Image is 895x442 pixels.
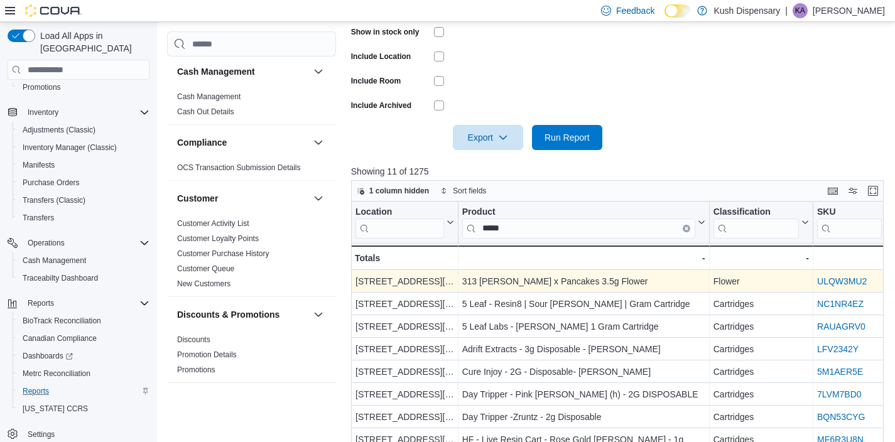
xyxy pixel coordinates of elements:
[18,175,85,190] a: Purchase Orders
[13,78,155,96] button: Promotions
[177,264,234,274] span: Customer Queue
[18,384,54,399] a: Reports
[177,219,249,228] a: Customer Activity List
[311,135,326,150] button: Compliance
[355,251,454,266] div: Totals
[177,234,259,244] span: Customer Loyalty Points
[355,342,454,357] div: [STREET_ADDRESS][PERSON_NAME]
[355,207,444,239] div: Location
[18,158,149,173] span: Manifests
[177,249,269,259] span: Customer Purchase History
[177,308,279,321] h3: Discounts & Promotions
[713,207,799,239] div: Classification
[355,296,454,311] div: [STREET_ADDRESS][PERSON_NAME]
[23,178,80,188] span: Purchase Orders
[13,382,155,400] button: Reports
[351,27,420,37] label: Show in stock only
[18,271,149,286] span: Traceabilty Dashboard
[865,183,881,198] button: Enter fullscreen
[817,207,882,218] div: SKU
[18,158,60,173] a: Manifests
[177,92,241,101] a: Cash Management
[35,30,149,55] span: Load All Apps in [GEOGRAPHIC_DATA]
[817,389,862,399] a: 7LVM7BD0
[28,429,55,439] span: Settings
[813,3,885,18] p: [PERSON_NAME]
[23,235,149,251] span: Operations
[13,209,155,227] button: Transfers
[23,125,95,135] span: Adjustments (Classic)
[817,344,859,354] a: LFV2342Y
[177,65,255,78] h3: Cash Management
[18,253,91,268] a: Cash Management
[167,89,336,124] div: Cash Management
[453,186,486,196] span: Sort fields
[795,3,805,18] span: KA
[18,210,149,225] span: Transfers
[311,191,326,206] button: Customer
[177,163,301,173] span: OCS Transaction Submission Details
[23,273,98,283] span: Traceabilty Dashboard
[167,160,336,180] div: Compliance
[28,107,58,117] span: Inventory
[177,350,237,359] a: Promotion Details
[817,207,892,239] button: SKU
[351,51,411,62] label: Include Location
[18,140,149,155] span: Inventory Manager (Classic)
[13,156,155,174] button: Manifests
[18,313,149,328] span: BioTrack Reconciliation
[13,174,155,191] button: Purchase Orders
[13,121,155,139] button: Adjustments (Classic)
[23,256,86,266] span: Cash Management
[352,183,434,198] button: 1 column hidden
[713,251,809,266] div: -
[462,387,705,402] div: Day Tripper - Pink [PERSON_NAME] (h) - 2G DISPOSABLE
[817,207,882,239] div: SKU URL
[177,136,308,149] button: Compliance
[23,426,149,442] span: Settings
[713,409,809,424] div: Cartridges
[793,3,808,18] div: Katy Anderson
[167,332,336,382] div: Discounts & Promotions
[13,400,155,418] button: [US_STATE] CCRS
[23,316,101,326] span: BioTrack Reconciliation
[713,364,809,379] div: Cartridges
[351,100,411,110] label: Include Archived
[13,312,155,330] button: BioTrack Reconciliation
[462,274,705,289] div: 313 [PERSON_NAME] x Pancakes 3.5g Flower
[355,387,454,402] div: [STREET_ADDRESS][PERSON_NAME]
[18,313,106,328] a: BioTrack Reconciliation
[18,331,102,346] a: Canadian Compliance
[3,294,155,312] button: Reports
[18,193,149,208] span: Transfers (Classic)
[713,274,809,289] div: Flower
[13,330,155,347] button: Canadian Compliance
[177,107,234,116] a: Cash Out Details
[177,218,249,229] span: Customer Activity List
[532,125,602,150] button: Run Report
[18,348,149,364] span: Dashboards
[713,3,780,18] p: Kush Dispensary
[18,122,149,137] span: Adjustments (Classic)
[462,364,705,379] div: Cure Injoy - 2G - Disposable- [PERSON_NAME]
[23,369,90,379] span: Metrc Reconciliation
[177,136,227,149] h3: Compliance
[18,366,149,381] span: Metrc Reconciliation
[462,251,705,266] div: -
[351,165,889,178] p: Showing 11 of 1275
[177,335,210,345] span: Discounts
[18,80,66,95] a: Promotions
[713,387,809,402] div: Cartridges
[177,107,234,117] span: Cash Out Details
[23,160,55,170] span: Manifests
[683,225,690,232] button: Clear input
[460,125,516,150] span: Export
[845,183,860,198] button: Display options
[177,279,231,288] a: New Customers
[177,350,237,360] span: Promotion Details
[23,386,49,396] span: Reports
[355,274,454,289] div: [STREET_ADDRESS][PERSON_NAME]
[616,4,654,17] span: Feedback
[23,213,54,223] span: Transfers
[18,401,93,416] a: [US_STATE] CCRS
